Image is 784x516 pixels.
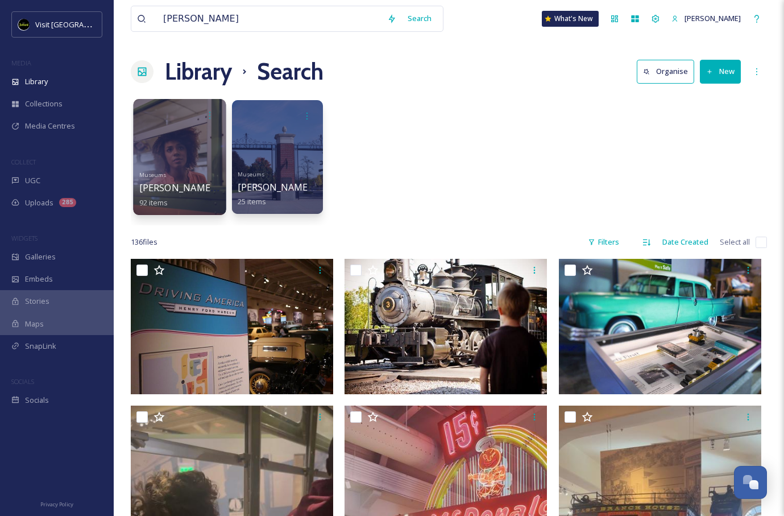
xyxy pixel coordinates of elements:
div: Date Created [657,231,714,253]
span: [PERSON_NAME] [685,13,741,23]
span: Maps [25,319,44,329]
span: Library [25,76,48,87]
span: [PERSON_NAME][GEOGRAPHIC_DATA] [139,181,307,194]
h1: Search [257,55,323,89]
a: Privacy Policy [40,497,73,510]
a: What's New [542,11,599,27]
span: SOCIALS [11,377,34,386]
button: New [700,60,741,83]
span: Embeds [25,274,53,284]
img: 1af466dc2f49916b2cb67ef035866353c91b45baec026c028e4ef6c3e8e2cfe0.jpg [345,259,547,394]
span: Privacy Policy [40,501,73,508]
span: Collections [25,98,63,109]
span: Socials [25,395,49,406]
a: Library [165,55,232,89]
span: Select all [720,237,750,247]
span: [PERSON_NAME] Museum of Innovation [238,181,410,193]
a: Organise [637,60,700,83]
span: SnapLink [25,341,56,352]
span: 136 file s [131,237,157,247]
img: VISIT%20DETROIT%20LOGO%20-%20BLACK%20BACKGROUND.png [18,19,30,30]
a: [PERSON_NAME] [666,7,746,30]
div: Search [402,7,437,30]
span: 25 items [238,196,266,207]
div: 285 [59,198,76,207]
img: cdb6fbd658e6733cfa037b6e30c866e89242613b37964ad752624e37297d7129.jpg [131,259,333,394]
img: 5b40c911ed66ff3559d95c7b4888403f485901754f410b549d0845963caf6a30.jpg [559,259,761,394]
span: Stories [25,296,49,307]
span: WIDGETS [11,234,38,242]
div: Filters [582,231,625,253]
input: Search your library [157,6,381,31]
span: COLLECT [11,158,36,166]
span: Uploads [25,197,53,208]
span: MEDIA [11,59,31,67]
a: Museums[PERSON_NAME] Museum of Innovation25 items [238,168,410,207]
span: UGC [25,175,40,186]
span: Museums [139,171,167,178]
a: Museums[PERSON_NAME][GEOGRAPHIC_DATA]92 items [139,168,307,207]
span: Visit [GEOGRAPHIC_DATA] [35,19,123,30]
button: Open Chat [734,466,767,499]
button: Organise [637,60,694,83]
span: 92 items [139,197,168,207]
span: Museums [238,171,264,178]
span: Galleries [25,251,56,262]
span: Media Centres [25,121,75,131]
